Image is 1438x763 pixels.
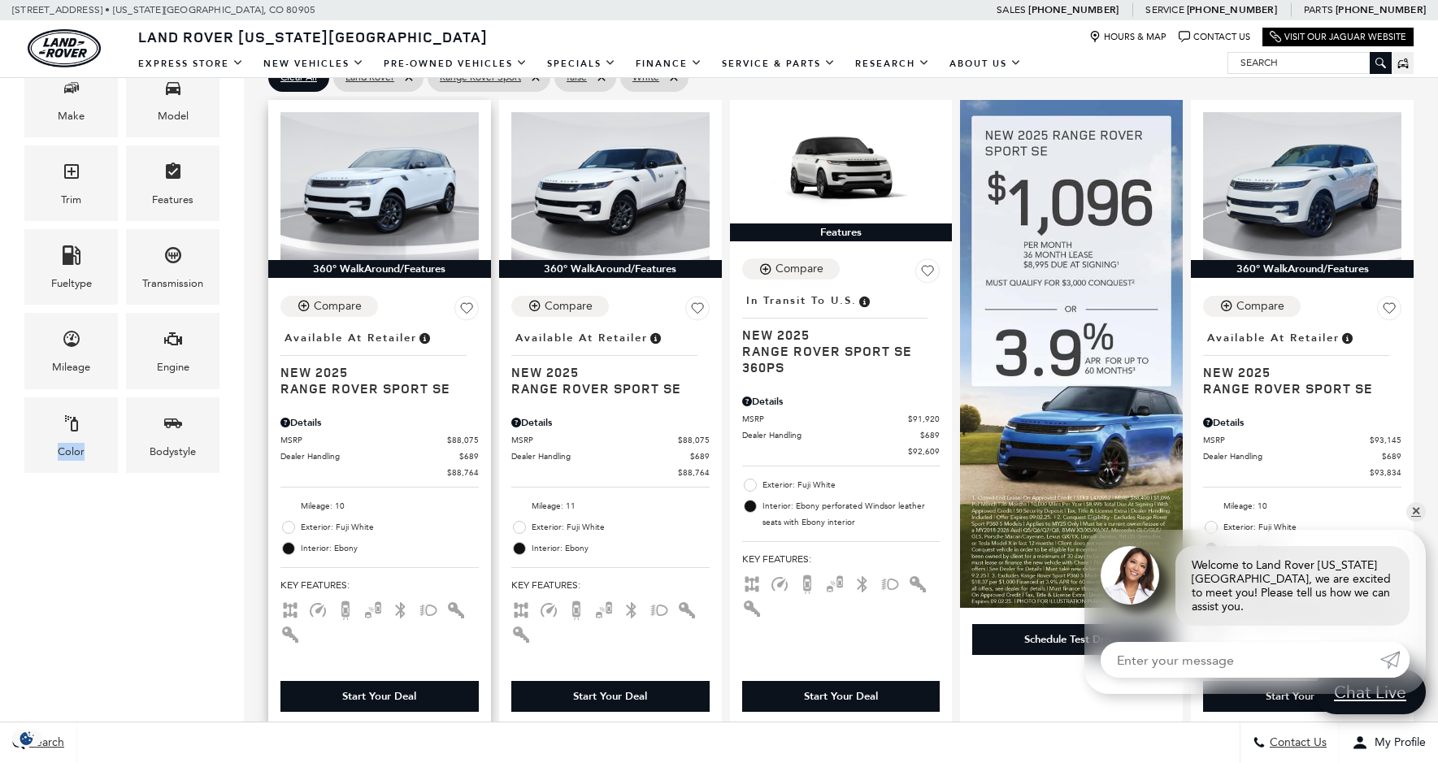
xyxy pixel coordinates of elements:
[742,413,909,425] span: MSRP
[908,577,928,588] span: Interior Accents
[363,603,383,614] span: Blind Spot Monitor
[1191,260,1414,278] div: 360° WalkAround/Features
[254,50,374,78] a: New Vehicles
[285,329,417,347] span: Available at Retailer
[746,292,857,310] span: In Transit to U.S.
[62,74,81,107] span: Make
[511,450,710,462] a: Dealer Handling $689
[24,229,118,305] div: FueltypeFueltype
[690,450,710,462] span: $689
[742,112,941,223] img: 2025 LAND ROVER Range Rover Sport SE 360PS
[142,275,203,293] div: Transmission
[908,413,940,425] span: $91,920
[280,450,479,462] a: Dealer Handling $689
[158,107,189,125] div: Model
[804,689,878,704] div: Start Your Deal
[742,550,941,568] span: Key Features :
[1145,4,1184,15] span: Service
[1236,299,1284,314] div: Compare
[1101,546,1159,605] img: Agent profile photo
[1028,3,1119,16] a: [PHONE_NUMBER]
[459,450,479,462] span: $689
[742,394,941,409] div: Pricing Details - Range Rover Sport SE 360PS
[150,443,196,461] div: Bodystyle
[1101,642,1380,678] input: Enter your message
[28,29,101,67] a: land-rover
[391,603,411,614] span: Bluetooth
[742,258,840,280] button: Compare Vehicle
[880,577,900,588] span: Fog Lights
[280,576,479,594] span: Key Features :
[1187,3,1277,16] a: [PHONE_NUMBER]
[280,364,467,380] span: New 2025
[1203,327,1401,397] a: Available at RetailerNew 2025Range Rover Sport SE
[417,329,432,347] span: Vehicle is in stock and ready for immediate delivery. Due to demand, availability is subject to c...
[126,145,219,221] div: FeaturesFeatures
[128,50,1032,78] nav: Main Navigation
[511,434,710,446] a: MSRP $88,075
[511,603,531,614] span: AWD
[511,364,697,380] span: New 2025
[454,296,479,327] button: Save Vehicle
[515,329,648,347] span: Available at Retailer
[342,689,416,704] div: Start Your Deal
[511,434,678,446] span: MSRP
[1368,736,1426,750] span: My Profile
[511,296,609,317] button: Compare Vehicle
[511,112,710,261] img: 2025 LAND ROVER Range Rover Sport SE
[280,681,479,712] div: Start Your Deal
[915,258,940,289] button: Save Vehicle
[1203,681,1401,712] div: Start Your Deal
[775,262,823,276] div: Compare
[1304,4,1333,15] span: Parts
[280,415,479,430] div: Pricing Details - Range Rover Sport SE
[128,50,254,78] a: EXPRESS STORE
[1089,31,1166,43] a: Hours & Map
[1024,632,1119,647] div: Schedule Test Drive
[678,434,710,446] span: $88,075
[742,429,941,441] a: Dealer Handling $689
[712,50,845,78] a: Service & Parts
[1370,466,1401,479] span: $93,834
[1380,642,1410,678] a: Submit
[126,229,219,305] div: TransmissionTransmission
[545,299,593,314] div: Compare
[24,313,118,388] div: MileageMileage
[511,327,710,397] a: Available at RetailerNew 2025Range Rover Sport SE
[280,450,459,462] span: Dealer Handling
[1203,466,1401,479] a: $93,834
[163,410,183,443] span: Bodystyle
[280,296,378,317] button: Compare Vehicle
[280,434,479,446] a: MSRP $88,075
[1203,496,1401,517] li: Mileage: 10
[567,603,586,614] span: Backup Camera
[1175,546,1410,626] div: Welcome to Land Rover [US_STATE][GEOGRAPHIC_DATA], we are excited to meet you! Please tell us how...
[742,429,921,441] span: Dealer Handling
[742,413,941,425] a: MSRP $91,920
[677,603,697,614] span: Interior Accents
[126,313,219,388] div: EngineEngine
[1223,519,1401,535] span: Exterior: Fuji White
[1203,450,1401,462] a: Dealer Handling $689
[52,358,90,376] div: Mileage
[1203,112,1401,261] img: 2025 LAND ROVER Range Rover Sport SE
[499,260,722,278] div: 360° WalkAround/Features
[730,223,953,241] div: Features
[797,577,817,588] span: Backup Camera
[1203,434,1401,446] a: MSRP $93,145
[280,496,479,517] li: Mileage: 10
[128,27,497,46] a: Land Rover [US_STATE][GEOGRAPHIC_DATA]
[537,50,626,78] a: Specials
[157,358,189,376] div: Engine
[301,519,479,535] span: Exterior: Fuji White
[301,540,479,557] span: Interior: Ebony
[336,603,355,614] span: Backup Camera
[940,50,1032,78] a: About Us
[1266,736,1327,750] span: Contact Us
[62,158,81,191] span: Trim
[825,577,845,588] span: Blind Spot Monitor
[280,112,479,261] img: 2025 LAND ROVER Range Rover Sport SE
[1207,329,1340,347] span: Available at Retailer
[742,577,762,588] span: AWD
[446,603,466,614] span: Interior Accents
